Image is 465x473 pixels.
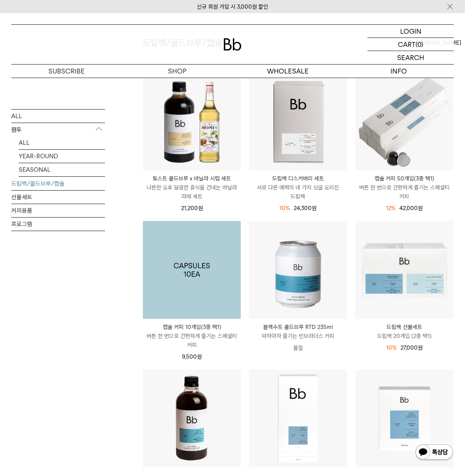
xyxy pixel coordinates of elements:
[197,353,202,360] span: 원
[143,369,241,467] img: 콜드브루 500ml(4종 택1)
[355,221,453,319] img: 드립백 선물세트
[249,174,347,183] p: 드립백 디스커버리 세트
[197,3,268,10] a: 신규 회원 가입 시 3,000원 할인
[355,323,453,332] p: 드립백 선물세트
[143,221,241,319] a: 캡슐 커피 10개입(3종 택1)
[367,38,454,51] a: CART (0)
[399,205,423,212] span: 42,000
[143,174,241,183] p: 토스트 콜드브루 x 바닐라 시럽 세트
[143,72,241,170] img: 토스트 콜드브루 x 바닐라 시럽 세트
[11,217,105,230] a: 프로그램
[19,149,105,162] a: YEAR-ROUND
[11,204,105,217] a: 커피용품
[249,332,347,341] p: 따자마자 즐기는 빈브라더스 커피
[355,332,453,341] p: 드립백 20개입 (2종 택1)
[232,65,343,78] p: WHOLESALE
[418,205,423,212] span: 원
[122,65,232,78] a: SHOP
[143,221,241,319] img: 1000000170_add2_085.jpg
[249,174,347,201] a: 드립백 디스커버리 세트 서로 다른 매력의 네 가지 싱글 오리진 드립백
[19,136,105,149] a: ALL
[11,123,105,136] p: 원두
[355,72,453,170] img: 캡슐 커피 50개입(3종 택1)
[11,190,105,203] a: 선물세트
[249,341,347,356] p: 품절
[143,174,241,201] a: 토스트 콜드브루 x 바닐라 시럽 세트 나른한 오후 달콤한 휴식을 건네는 바닐라 라떼 세트
[415,38,423,51] p: (0)
[249,369,347,467] img: 빈브라더스 드립백 실속형
[11,65,122,78] a: SUBSCRIBE
[355,323,453,341] a: 드립백 선물세트 드립백 20개입 (2종 택1)
[355,174,453,183] p: 캡슐 커피 50개입(3종 택1)
[400,344,423,351] span: 27,000
[11,109,105,122] a: ALL
[343,65,454,78] p: INFO
[249,183,347,201] p: 서로 다른 매력의 네 가지 싱글 오리진 드립백
[143,323,241,350] a: 캡슐 커피 10개입(3종 택1) 버튼 한 번으로 간편하게 즐기는 스페셜티 커피
[143,332,241,350] p: 버튼 한 번으로 간편하게 즐기는 스페셜티 커피
[355,369,453,467] img: 빈브라더스 드립백 8개입
[418,344,423,351] span: 원
[182,353,202,360] span: 9,500
[400,25,421,38] p: LOGIN
[249,221,347,319] img: 블랙수트 콜드브루 RTD 235ml
[11,177,105,190] a: 드립백/콜드브루/캡슐
[143,323,241,332] p: 캡슐 커피 10개입(3종 택1)
[19,163,105,176] a: SEASONAL
[397,51,424,64] p: SEARCH
[249,323,347,332] p: 블랙수트 콜드브루 RTD 235ml
[386,343,397,352] div: 10%
[181,205,203,212] span: 21,200
[143,183,241,201] p: 나른한 오후 달콤한 휴식을 건네는 바닐라 라떼 세트
[355,183,453,201] p: 버튼 한 번으로 간편하게 즐기는 스페셜티 커피
[398,38,415,51] p: CART
[198,205,203,212] span: 원
[355,174,453,201] a: 캡슐 커피 50개입(3종 택1) 버튼 한 번으로 간편하게 즐기는 스페셜티 커피
[294,205,316,212] span: 24,300
[249,72,347,170] img: 드립백 디스커버리 세트
[386,204,396,213] div: 12%
[312,205,316,212] span: 원
[415,444,454,462] img: 카카오톡 채널 1:1 채팅 버튼
[279,204,290,213] div: 10%
[249,323,347,341] a: 블랙수트 콜드브루 RTD 235ml 따자마자 즐기는 빈브라더스 커피
[367,25,454,38] a: LOGIN
[223,38,241,51] img: 로고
